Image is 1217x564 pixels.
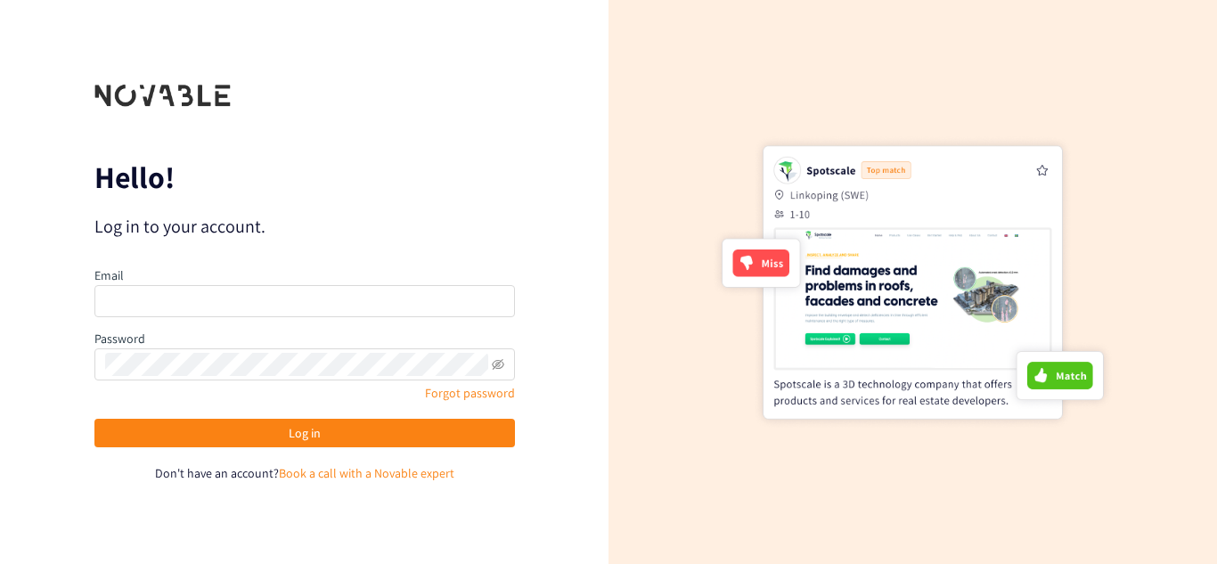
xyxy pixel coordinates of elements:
[94,331,145,347] label: Password
[279,465,454,481] a: Book a call with a Novable expert
[94,267,124,283] label: Email
[425,385,515,401] a: Forgot password
[492,358,504,371] span: eye-invisible
[94,214,515,239] p: Log in to your account.
[289,423,321,443] span: Log in
[94,163,515,192] p: Hello!
[1128,478,1217,564] iframe: Chat Widget
[155,465,279,481] span: Don't have an account?
[94,419,515,447] button: Log in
